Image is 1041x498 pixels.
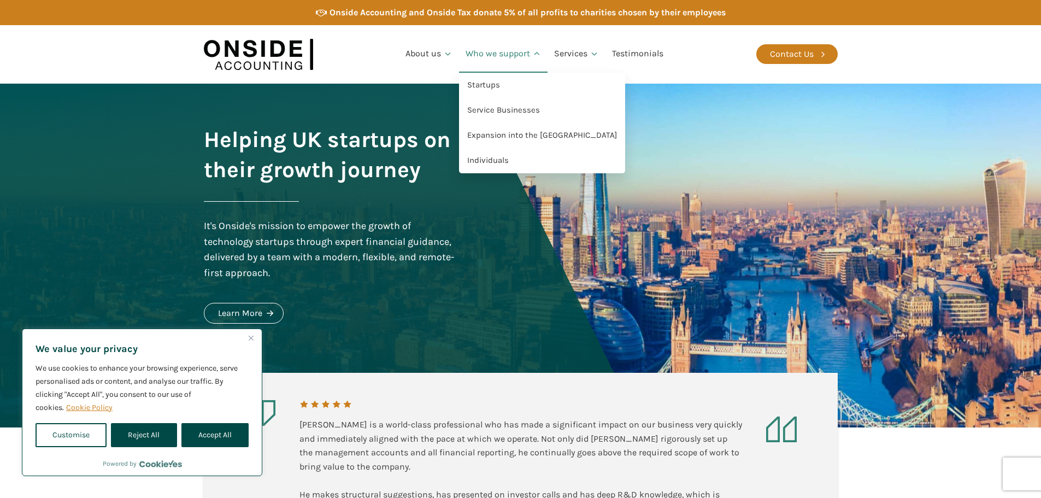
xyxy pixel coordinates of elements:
p: We value your privacy [36,342,249,355]
img: Onside Accounting [204,33,313,75]
button: Reject All [111,423,177,447]
h1: Helping UK startups on their growth journey [204,125,457,185]
a: Expansion into the [GEOGRAPHIC_DATA] [459,123,625,148]
a: Individuals [459,148,625,173]
a: Service Businesses [459,98,625,123]
div: Learn More [218,306,262,320]
button: Customise [36,423,107,447]
a: Contact Us [756,44,838,64]
a: Services [548,36,605,73]
a: Testimonials [605,36,670,73]
a: Startups [459,73,625,98]
div: Powered by [103,458,182,469]
button: Accept All [181,423,249,447]
div: Contact Us [770,47,814,61]
div: Onside Accounting and Onside Tax donate 5% of all profits to charities chosen by their employees [330,5,726,20]
div: It's Onside's mission to empower the growth of technology startups through expert financial guida... [204,218,457,281]
a: Visit CookieYes website [139,460,182,467]
a: About us [399,36,459,73]
a: Who we support [459,36,548,73]
div: We value your privacy [22,329,262,476]
p: We use cookies to enhance your browsing experience, serve personalised ads or content, and analys... [36,362,249,414]
img: Close [249,336,254,341]
a: Cookie Policy [66,402,113,413]
a: Learn More [204,303,284,324]
button: Close [244,331,257,344]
